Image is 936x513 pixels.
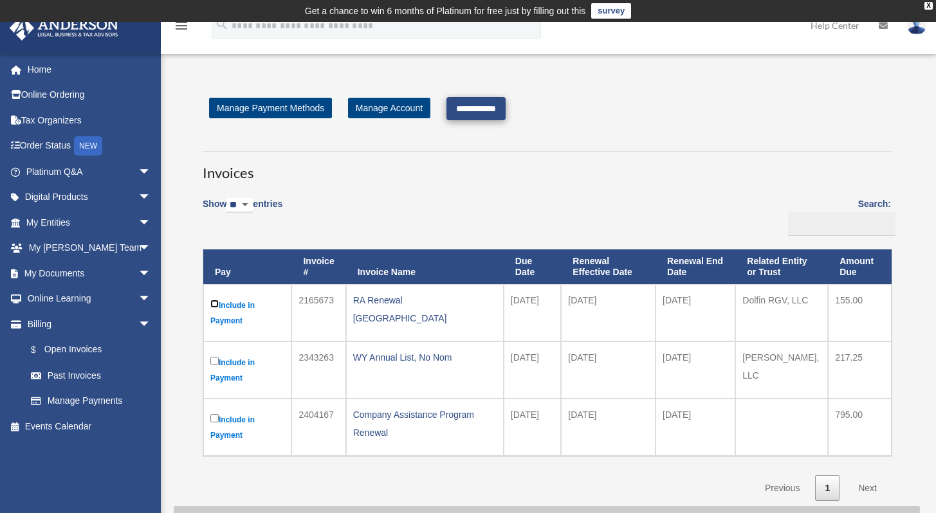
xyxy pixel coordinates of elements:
a: Previous [755,475,809,501]
td: [PERSON_NAME], LLC [735,341,828,399]
a: My [PERSON_NAME] Teamarrow_drop_down [9,235,170,261]
span: arrow_drop_down [138,311,164,337]
td: [DATE] [504,341,561,399]
a: Digital Productsarrow_drop_down [9,184,170,210]
span: arrow_drop_down [138,210,164,236]
th: Renewal Effective Date: activate to sort column ascending [561,249,656,284]
span: arrow_drop_down [138,286,164,312]
a: menu [174,22,189,33]
td: [DATE] [656,399,735,456]
i: menu [174,18,189,33]
a: survey [591,3,631,19]
input: Search: [788,212,895,236]
img: User Pic [907,16,926,35]
td: [DATE] [561,341,656,399]
i: search [215,17,229,32]
th: Related Entity or Trust: activate to sort column ascending [735,249,828,284]
div: Company Assistance Program Renewal [353,406,497,442]
a: My Entitiesarrow_drop_down [9,210,170,235]
span: arrow_drop_down [138,260,164,287]
a: Events Calendar [9,413,170,439]
a: Online Ordering [9,82,170,108]
a: Order StatusNEW [9,133,170,159]
a: Online Learningarrow_drop_down [9,286,170,312]
a: Platinum Q&Aarrow_drop_down [9,159,170,184]
div: RA Renewal [GEOGRAPHIC_DATA] [353,291,497,327]
h3: Invoices [203,151,891,183]
a: Manage Payment Methods [209,98,332,118]
div: WY Annual List, No Nom [353,348,497,366]
td: 155.00 [828,284,892,341]
label: Include in Payment [210,411,284,443]
a: Manage Payments [18,388,164,414]
td: [DATE] [504,284,561,341]
th: Invoice #: activate to sort column ascending [291,249,345,284]
td: [DATE] [561,399,656,456]
td: 795.00 [828,399,892,456]
th: Due Date: activate to sort column ascending [504,249,561,284]
select: Showentries [226,198,253,213]
span: arrow_drop_down [138,184,164,211]
a: Manage Account [348,98,430,118]
th: Renewal End Date: activate to sort column ascending [656,249,735,284]
div: close [924,2,933,10]
a: Home [9,57,170,82]
label: Include in Payment [210,354,284,386]
input: Include in Payment [210,414,219,422]
input: Include in Payment [210,300,219,308]
label: Include in Payment [210,297,284,328]
th: Pay: activate to sort column descending [203,249,291,284]
div: NEW [74,136,102,156]
td: [DATE] [561,284,656,341]
img: Anderson Advisors Platinum Portal [6,15,122,40]
td: 217.25 [828,341,892,399]
input: Include in Payment [210,357,219,365]
label: Show entries [203,196,282,226]
a: My Documentsarrow_drop_down [9,260,170,286]
span: arrow_drop_down [138,235,164,262]
td: 2165673 [291,284,345,341]
span: $ [38,342,44,358]
td: [DATE] [504,399,561,456]
span: arrow_drop_down [138,159,164,185]
td: [DATE] [656,341,735,399]
label: Search: [784,196,891,236]
td: [DATE] [656,284,735,341]
td: 2343263 [291,341,345,399]
th: Invoice Name: activate to sort column ascending [346,249,504,284]
a: Billingarrow_drop_down [9,311,164,337]
td: 2404167 [291,399,345,456]
th: Amount Due: activate to sort column ascending [828,249,892,284]
div: Get a chance to win 6 months of Platinum for free just by filling out this [305,3,586,19]
td: Dolfin RGV, LLC [735,284,828,341]
a: $Open Invoices [18,337,158,363]
a: Tax Organizers [9,107,170,133]
a: Past Invoices [18,363,164,388]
